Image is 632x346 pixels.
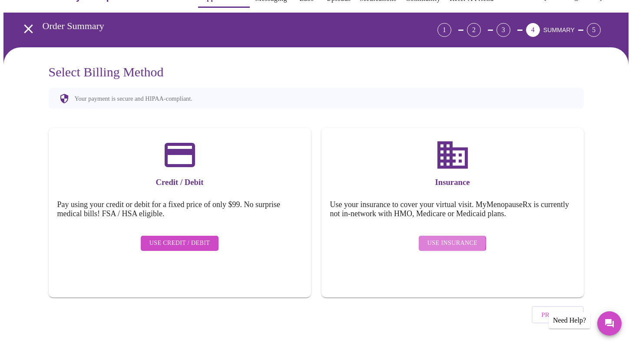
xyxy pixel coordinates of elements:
button: Use Insurance [419,236,486,251]
h5: Pay using your credit or debit for a fixed price of only $99. No surprise medical bills! FSA / HS... [57,200,302,218]
h3: Order Summary [43,20,389,32]
button: Use Credit / Debit [141,236,219,251]
div: 5 [587,23,601,37]
div: Need Help? [549,312,590,329]
span: Use Insurance [427,238,477,249]
span: SUMMARY [543,26,575,33]
div: 3 [496,23,510,37]
div: 2 [467,23,481,37]
h3: Credit / Debit [57,178,302,187]
div: 1 [437,23,451,37]
p: Your payment is secure and HIPAA-compliant. [75,95,192,102]
h3: Insurance [330,178,575,187]
h5: Use your insurance to cover your virtual visit. MyMenopauseRx is currently not in-network with HM... [330,200,575,218]
div: 4 [526,23,540,37]
button: Previous [532,306,583,323]
span: Use Credit / Debit [149,238,210,249]
span: Previous [541,309,574,320]
h3: Select Billing Method [49,65,584,79]
button: open drawer [16,16,41,42]
button: Messages [597,311,622,336]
